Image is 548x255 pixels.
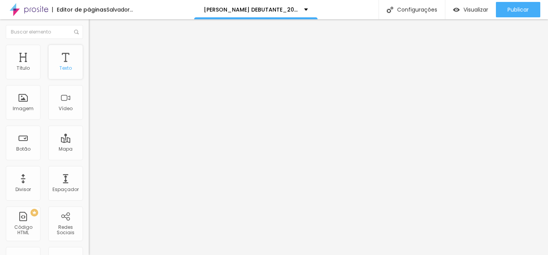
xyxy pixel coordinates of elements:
[59,105,73,112] font: Vídeo
[507,6,529,13] font: Publicar
[496,2,540,17] button: Publicar
[107,6,133,13] font: Salvador...
[16,146,30,152] font: Botão
[397,6,437,13] font: Configurações
[17,65,30,71] font: Título
[74,30,79,34] img: Ícone
[57,6,107,13] font: Editor de páginas
[15,186,31,193] font: Divisor
[453,7,460,13] img: view-1.svg
[57,224,74,236] font: Redes Sociais
[204,6,301,13] font: [PERSON_NAME] DEBUTANTE_2025
[463,6,488,13] font: Visualizar
[89,19,548,255] iframe: Editor
[445,2,496,17] button: Visualizar
[52,186,79,193] font: Espaçador
[14,224,32,236] font: Código HTML
[387,7,393,13] img: Ícone
[13,105,34,112] font: Imagem
[59,146,73,152] font: Mapa
[6,25,83,39] input: Buscar elemento
[59,65,72,71] font: Texto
